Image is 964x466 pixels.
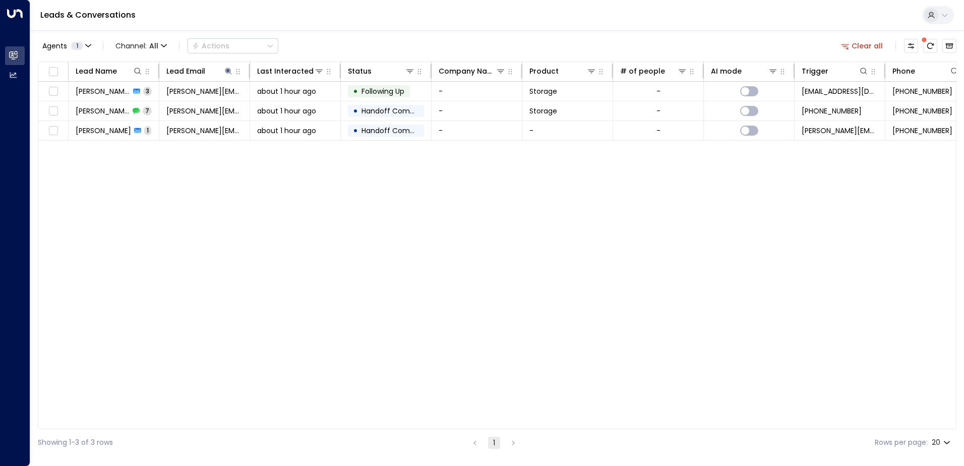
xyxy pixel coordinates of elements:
[76,106,130,116] span: Dave Hartwell
[38,39,95,53] button: Agents1
[439,65,506,77] div: Company Name
[76,65,143,77] div: Lead Name
[166,126,243,136] span: davidhartwell@btinternet.com
[257,126,316,136] span: about 1 hour ago
[257,65,324,77] div: Last Interacted
[353,122,358,139] div: •
[892,65,915,77] div: Phone
[488,437,500,449] button: page 1
[892,106,952,116] span: +447816820269
[802,86,878,96] span: leads@space-station.co.uk
[904,39,918,53] button: Customize
[620,65,687,77] div: # of people
[932,435,952,450] div: 20
[188,38,278,53] button: Actions
[166,65,205,77] div: Lead Email
[188,38,278,53] div: Button group with a nested menu
[361,126,433,136] span: Handoff Completed
[361,106,433,116] span: Handoff Completed
[892,126,952,136] span: +447816820269
[111,39,171,53] span: Channel:
[192,41,229,50] div: Actions
[71,42,83,50] span: 1
[892,65,959,77] div: Phone
[166,86,243,96] span: davidhartwell@btinternet.com
[711,65,742,77] div: AI mode
[875,437,928,448] label: Rows per page:
[529,106,557,116] span: Storage
[47,66,59,78] span: Toggle select all
[942,39,956,53] button: Archived Leads
[529,86,557,96] span: Storage
[42,42,67,49] span: Agents
[529,65,596,77] div: Product
[166,106,243,116] span: davidhartwell@btinternet.com
[468,436,520,449] nav: pagination navigation
[144,126,151,135] span: 1
[802,65,869,77] div: Trigger
[76,86,130,96] span: Dave Hartwell
[47,105,59,118] span: Toggle select row
[892,86,952,96] span: +447816820269
[40,9,136,21] a: Leads & Conversations
[38,437,113,448] div: Showing 1-3 of 3 rows
[257,106,316,116] span: about 1 hour ago
[439,65,496,77] div: Company Name
[166,65,233,77] div: Lead Email
[656,86,660,96] div: -
[348,65,415,77] div: Status
[620,65,665,77] div: # of people
[143,106,152,115] span: 7
[432,121,522,140] td: -
[348,65,372,77] div: Status
[47,85,59,98] span: Toggle select row
[802,106,862,116] span: +447816820269
[76,126,131,136] span: Dave Hartwell
[802,126,878,136] span: davidhartwell@btinternet.com
[149,42,158,50] span: All
[47,125,59,137] span: Toggle select row
[656,126,660,136] div: -
[353,83,358,100] div: •
[361,86,404,96] span: Following Up
[529,65,559,77] div: Product
[837,39,887,53] button: Clear all
[711,65,778,77] div: AI mode
[522,121,613,140] td: -
[257,65,314,77] div: Last Interacted
[143,87,152,95] span: 3
[802,65,828,77] div: Trigger
[923,39,937,53] span: There are new threads available. Refresh the grid to view the latest updates.
[353,102,358,120] div: •
[257,86,316,96] span: about 1 hour ago
[76,65,117,77] div: Lead Name
[111,39,171,53] button: Channel:All
[656,106,660,116] div: -
[432,82,522,101] td: -
[432,101,522,121] td: -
